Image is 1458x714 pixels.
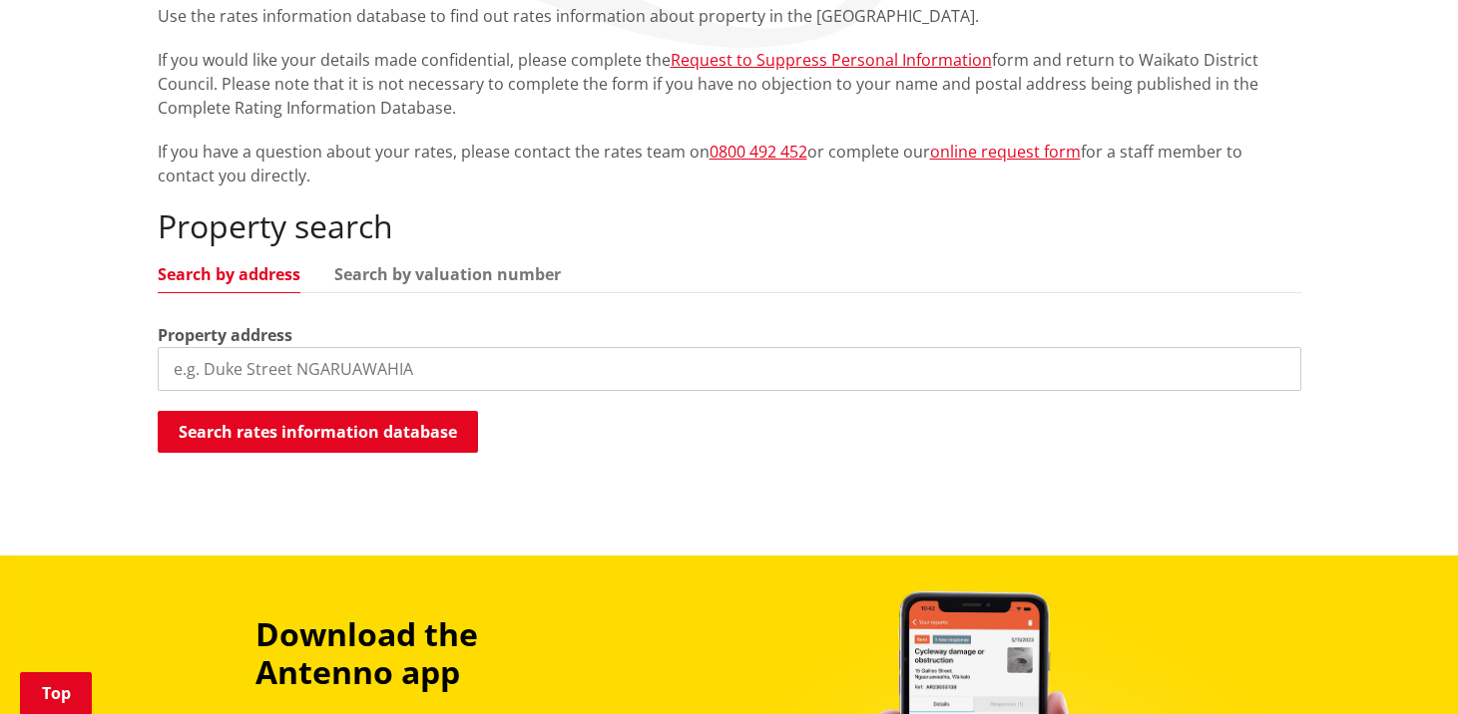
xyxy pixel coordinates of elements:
[255,615,617,692] h3: Download the Antenno app
[671,49,992,71] a: Request to Suppress Personal Information
[930,141,1081,163] a: online request form
[20,672,92,714] a: Top
[158,411,478,453] button: Search rates information database
[158,140,1301,187] p: If you have a question about your rates, please contact the rates team on or complete our for a s...
[334,266,561,282] a: Search by valuation number
[158,323,292,347] label: Property address
[158,347,1301,391] input: e.g. Duke Street NGARUAWAHIA
[158,266,300,282] a: Search by address
[158,4,1301,28] p: Use the rates information database to find out rates information about property in the [GEOGRAPHI...
[710,141,807,163] a: 0800 492 452
[158,207,1301,245] h2: Property search
[158,48,1301,120] p: If you would like your details made confidential, please complete the form and return to Waikato ...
